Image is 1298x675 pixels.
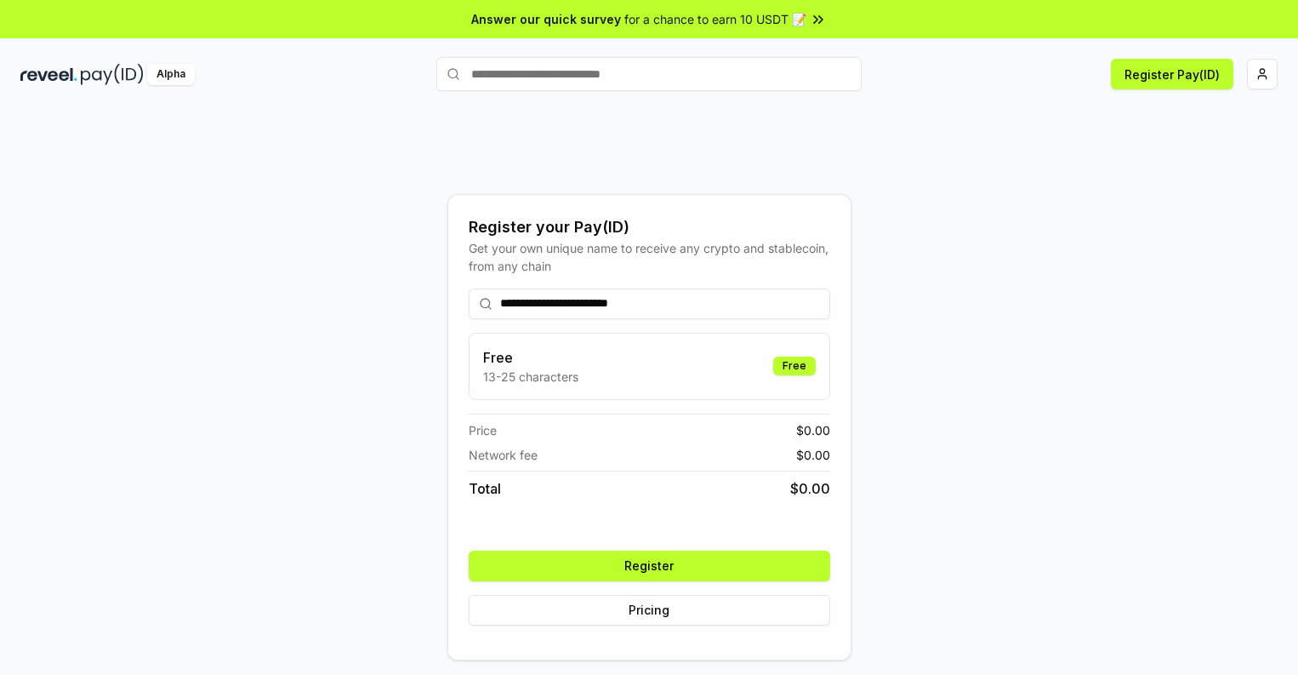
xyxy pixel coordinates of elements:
[81,64,144,85] img: pay_id
[796,446,830,464] span: $ 0.00
[20,64,77,85] img: reveel_dark
[469,421,497,439] span: Price
[773,357,816,375] div: Free
[469,595,830,626] button: Pricing
[1111,59,1233,89] button: Register Pay(ID)
[469,478,501,499] span: Total
[469,215,830,239] div: Register your Pay(ID)
[469,446,538,464] span: Network fee
[624,10,806,28] span: for a chance to earn 10 USDT 📝
[471,10,621,28] span: Answer our quick survey
[483,368,578,386] p: 13-25 characters
[790,478,830,499] span: $ 0.00
[469,239,830,275] div: Get your own unique name to receive any crypto and stablecoin, from any chain
[147,64,195,85] div: Alpha
[796,421,830,439] span: $ 0.00
[483,347,578,368] h3: Free
[469,551,830,581] button: Register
